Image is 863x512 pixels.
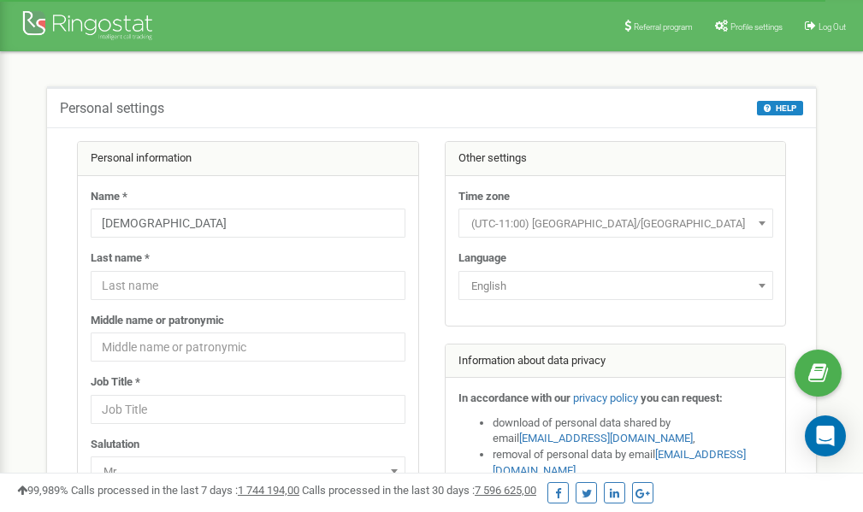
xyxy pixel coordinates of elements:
[302,484,536,497] span: Calls processed in the last 30 days :
[458,189,510,205] label: Time zone
[519,432,693,444] a: [EMAIL_ADDRESS][DOMAIN_NAME]
[446,344,786,379] div: Information about data privacy
[493,415,773,447] li: download of personal data shared by email ,
[238,484,299,497] u: 1 744 194,00
[757,101,803,115] button: HELP
[458,271,773,300] span: English
[493,447,773,479] li: removal of personal data by email ,
[97,460,399,484] span: Mr.
[91,271,405,300] input: Last name
[458,209,773,238] span: (UTC-11:00) Pacific/Midway
[71,484,299,497] span: Calls processed in the last 7 days :
[91,209,405,238] input: Name
[730,22,783,32] span: Profile settings
[91,395,405,424] input: Job Title
[91,313,224,329] label: Middle name or patronymic
[819,22,846,32] span: Log Out
[91,333,405,362] input: Middle name or patronymic
[91,374,140,391] label: Job Title *
[458,391,570,404] strong: In accordance with our
[91,189,127,205] label: Name *
[60,101,164,116] h5: Personal settings
[464,274,767,298] span: English
[641,391,723,404] strong: you can request:
[91,250,150,267] label: Last name *
[446,142,786,176] div: Other settings
[91,456,405,486] span: Mr.
[805,415,846,456] div: Open Intercom Messenger
[78,142,418,176] div: Personal information
[464,212,767,236] span: (UTC-11:00) Pacific/Midway
[634,22,693,32] span: Referral program
[573,391,638,404] a: privacy policy
[458,250,506,267] label: Language
[475,484,536,497] u: 7 596 625,00
[17,484,68,497] span: 99,989%
[91,437,139,453] label: Salutation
